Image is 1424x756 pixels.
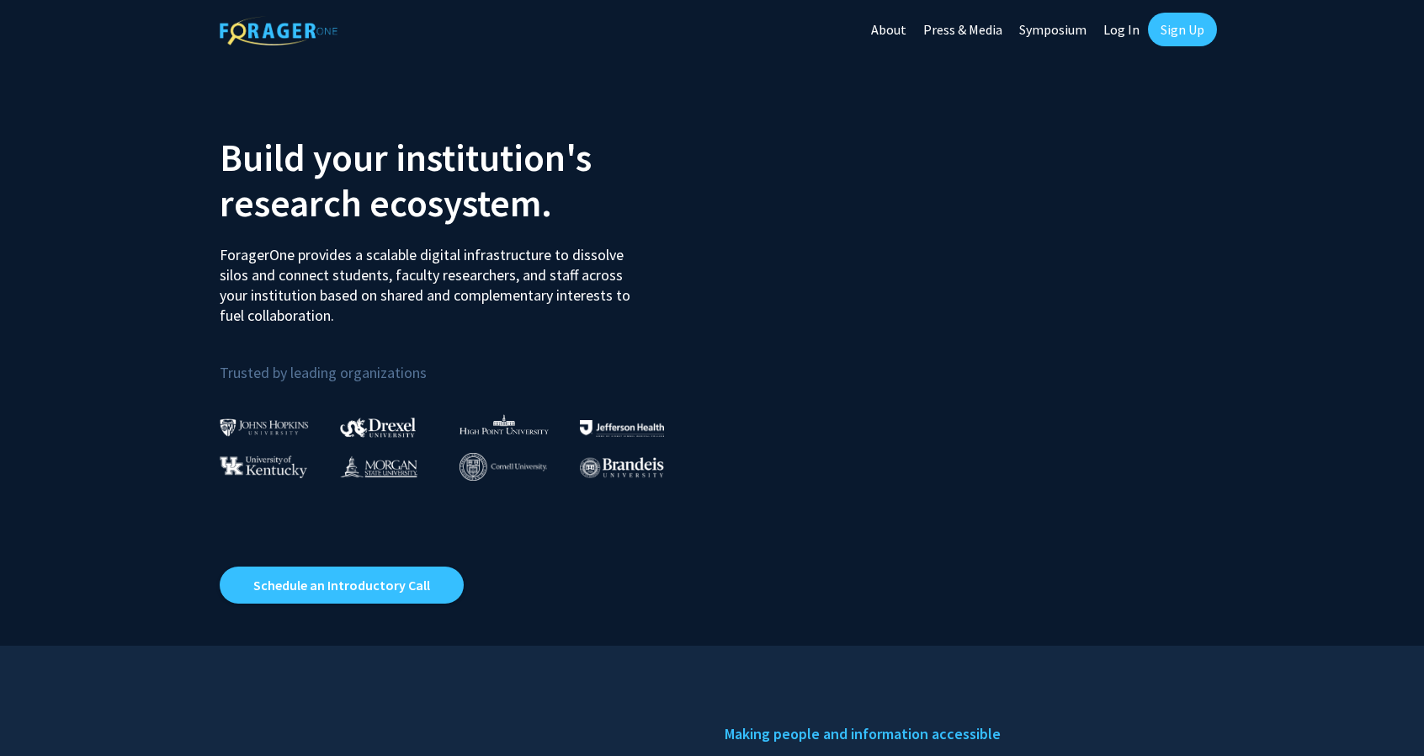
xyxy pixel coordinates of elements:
h2: Build your institution's research ecosystem. [220,135,699,226]
img: Morgan State University [340,455,417,477]
img: Brandeis University [580,457,664,478]
p: ForagerOne provides a scalable digital infrastructure to dissolve silos and connect students, fac... [220,232,642,326]
a: Opens in a new tab [220,567,464,604]
img: University of Kentucky [220,455,307,478]
img: ForagerOne Logo [220,16,337,45]
img: High Point University [460,414,549,434]
img: Thomas Jefferson University [580,420,664,436]
p: Trusted by leading organizations [220,339,699,386]
img: Johns Hopkins University [220,418,309,436]
a: Sign Up [1148,13,1217,46]
img: Cornell University [460,453,547,481]
img: Drexel University [340,418,416,437]
h5: Making people and information accessible [725,721,1204,747]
